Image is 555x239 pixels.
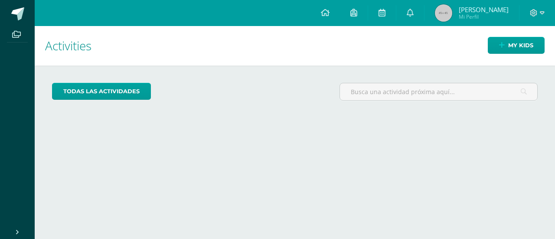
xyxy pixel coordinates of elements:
[508,37,533,53] span: My kids
[459,13,509,20] span: Mi Perfil
[52,83,151,100] a: todas las Actividades
[459,5,509,14] span: [PERSON_NAME]
[45,26,545,65] h1: Activities
[435,4,452,22] img: 45x45
[340,83,537,100] input: Busca una actividad próxima aquí...
[488,37,545,54] a: My kids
